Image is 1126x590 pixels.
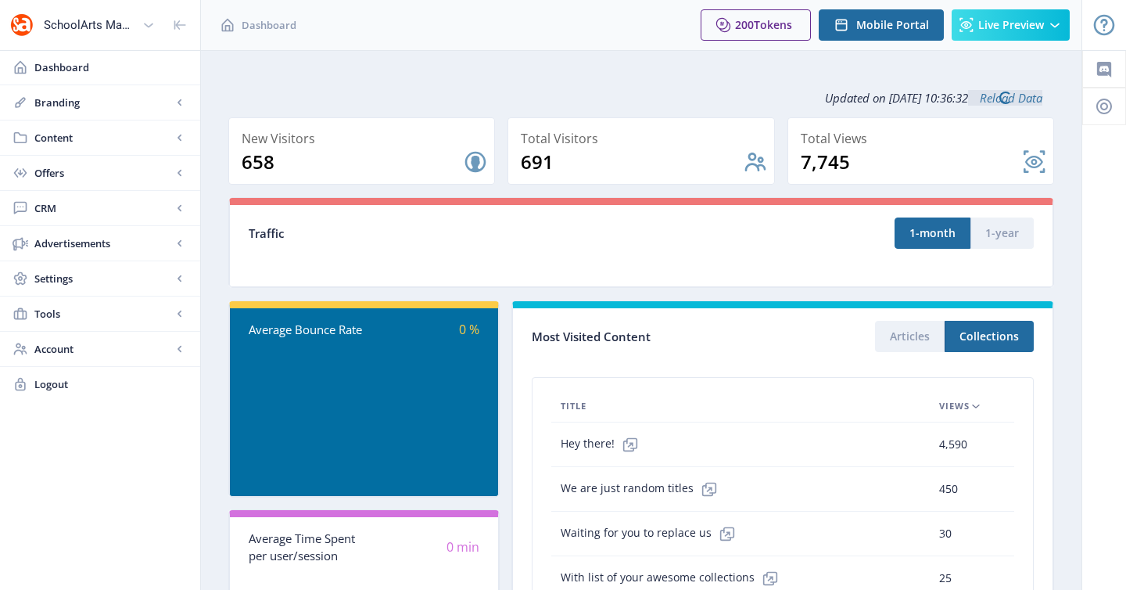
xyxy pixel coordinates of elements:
button: 1-year [970,218,1034,249]
div: 0 min [364,538,480,556]
div: New Visitors [242,128,488,149]
button: Articles [875,321,945,352]
span: Advertisements [34,236,172,251]
span: Branding [34,95,172,110]
span: CRM [34,200,172,216]
a: Reload Data [968,90,1042,106]
span: Logout [34,376,188,392]
span: We are just random titles [561,473,725,505]
button: Live Preview [952,9,1070,41]
button: Mobile Portal [819,9,944,41]
span: Content [34,130,172,146]
span: 0 % [459,321,479,338]
span: Waiting for you to replace us [561,518,743,549]
div: Traffic [249,225,641,243]
div: 7,745 [801,149,1022,174]
span: Mobile Portal [856,19,929,31]
span: 450 [939,480,958,498]
span: Tokens [754,17,792,32]
span: 4,590 [939,435,967,454]
div: 691 [521,149,742,174]
span: 25 [939,569,952,588]
div: Average Time Spent per user/session [249,530,364,565]
div: SchoolArts Magazine [44,8,136,42]
span: Account [34,341,172,357]
div: 658 [242,149,463,174]
span: 30 [939,524,952,543]
span: Tools [34,306,172,322]
div: Updated on [DATE] 10:36:32 [228,78,1054,117]
div: Total Views [801,128,1047,149]
span: Dashboard [34,59,188,75]
div: Total Visitors [521,128,767,149]
div: Average Bounce Rate [249,321,364,339]
button: Collections [945,321,1034,352]
img: properties.app_icon.png [9,13,34,38]
div: Most Visited Content [532,325,783,349]
span: Offers [34,165,172,181]
button: 200Tokens [701,9,811,41]
span: Settings [34,271,172,286]
span: Views [939,397,970,416]
span: Live Preview [978,19,1044,31]
button: 1-month [895,218,970,249]
span: Title [561,397,586,416]
span: Dashboard [242,17,296,33]
span: Hey there! [561,429,646,460]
